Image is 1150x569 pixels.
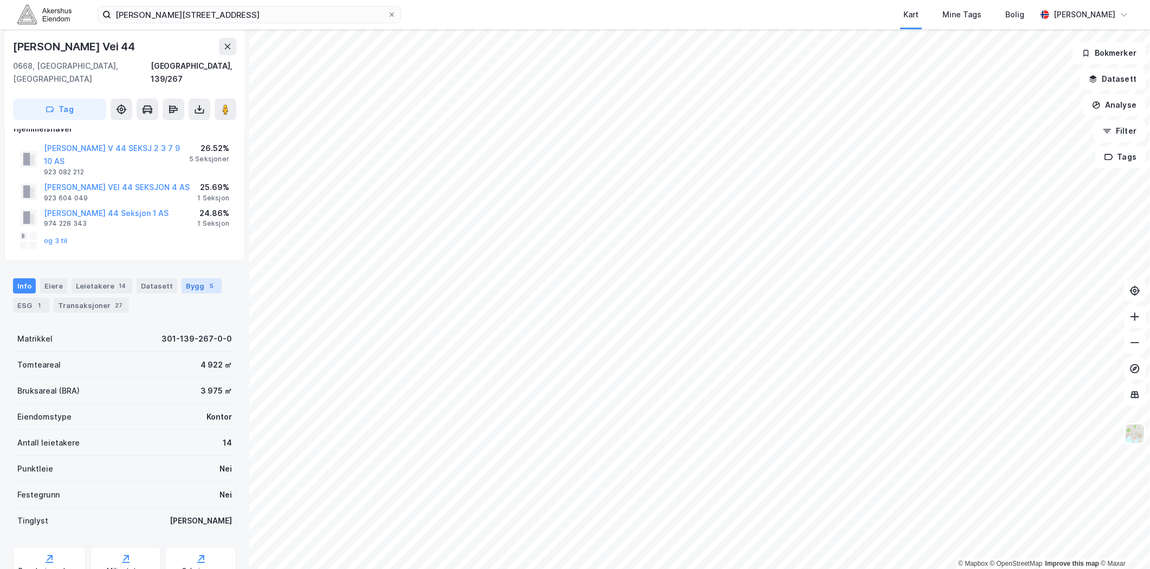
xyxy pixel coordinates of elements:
div: [PERSON_NAME] [1054,8,1115,21]
a: OpenStreetMap [990,560,1043,567]
div: [PERSON_NAME] Vei 44 [13,38,137,55]
div: 974 228 343 [44,219,87,228]
div: Kontrollprogram for chat [1096,517,1150,569]
div: Kontor [206,410,232,423]
div: Antall leietakere [17,436,80,449]
div: 24.86% [197,207,229,220]
div: 26.52% [189,142,229,155]
div: 25.69% [197,181,229,194]
div: 1 [34,300,45,311]
div: Nei [219,462,232,475]
div: Matrikkel [17,332,53,345]
div: Eiere [40,278,67,293]
div: Datasett [137,278,177,293]
div: Nei [219,488,232,501]
div: 14 [223,436,232,449]
input: Søk på adresse, matrikkel, gårdeiere, leietakere eller personer [111,6,387,23]
div: Kart [903,8,919,21]
div: Leietakere [72,278,132,293]
img: akershus-eiendom-logo.9091f326c980b4bce74ccdd9f866810c.svg [17,5,72,24]
a: Improve this map [1045,560,1099,567]
div: [PERSON_NAME] [170,514,232,527]
a: Mapbox [958,560,988,567]
div: 3 975 ㎡ [201,384,232,397]
iframe: Chat Widget [1096,517,1150,569]
button: Filter [1094,120,1146,142]
button: Bokmerker [1073,42,1146,64]
div: Tinglyst [17,514,48,527]
button: Datasett [1080,68,1146,90]
div: 0668, [GEOGRAPHIC_DATA], [GEOGRAPHIC_DATA] [13,60,151,86]
div: 301-139-267-0-0 [161,332,232,345]
div: Bolig [1005,8,1024,21]
div: 4 922 ㎡ [201,358,232,371]
div: 14 [117,280,128,291]
div: Festegrunn [17,488,60,501]
div: Punktleie [17,462,53,475]
button: Analyse [1083,94,1146,116]
div: Transaksjoner [54,298,129,313]
div: 923 604 049 [44,194,88,202]
div: 1 Seksjon [197,194,229,202]
div: 5 [206,280,217,291]
button: Tag [13,99,106,120]
div: Info [13,278,36,293]
div: 27 [113,300,125,311]
div: ESG [13,298,49,313]
div: 5 Seksjoner [189,155,229,163]
div: Bygg [182,278,222,293]
img: Z [1125,423,1145,444]
div: 923 082 212 [44,168,84,176]
button: Tags [1095,146,1146,168]
div: Mine Tags [942,8,981,21]
div: [GEOGRAPHIC_DATA], 139/267 [151,60,236,86]
div: Bruksareal (BRA) [17,384,80,397]
div: Eiendomstype [17,410,72,423]
div: Tomteareal [17,358,61,371]
div: 1 Seksjon [197,219,229,228]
